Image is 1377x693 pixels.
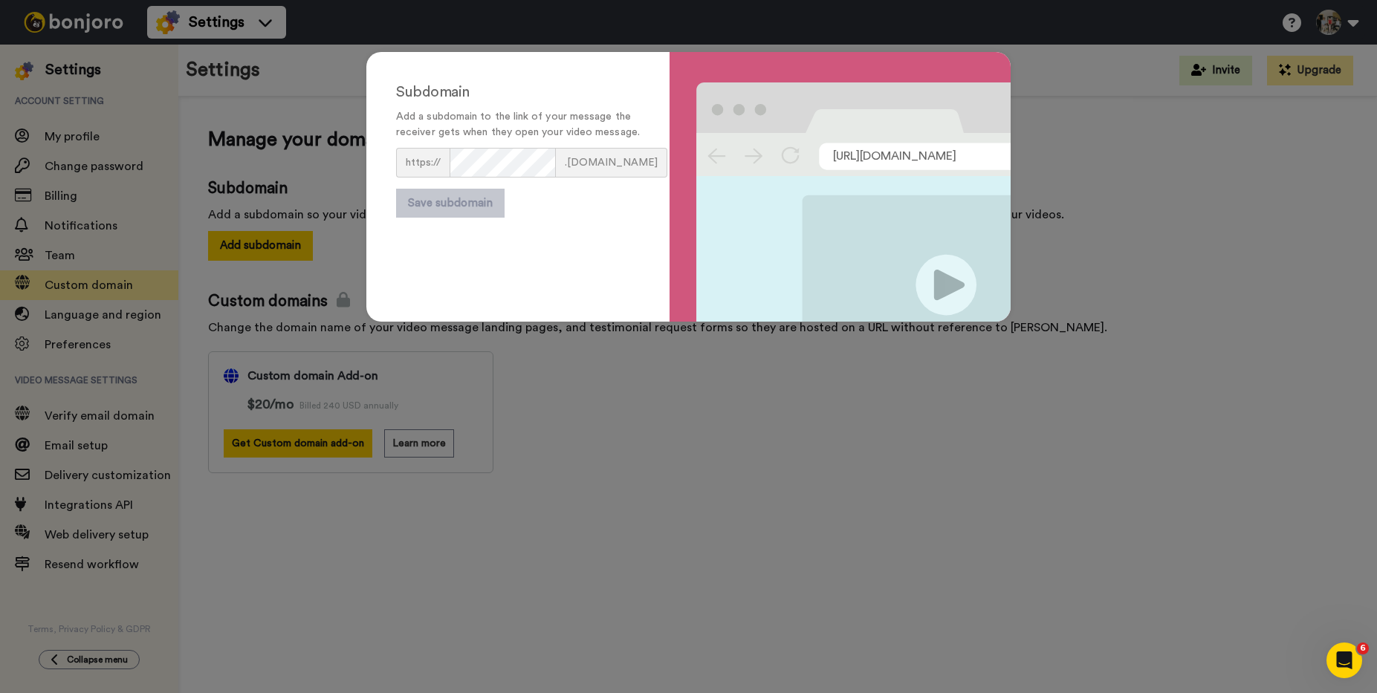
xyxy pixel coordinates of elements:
iframe: Intercom live chat [1326,642,1362,678]
span: https:// [396,148,450,178]
div: Subdomain [396,82,640,103]
span: [URL][DOMAIN_NAME] [833,148,956,165]
span: 6 [1357,642,1369,654]
span: .[DOMAIN_NAME] [556,148,667,178]
button: Save subdomain [396,189,505,218]
p: Add a subdomain to the link of your message the receiver gets when they open your video message. [396,109,640,140]
img: SubDomain_image.svg [696,82,1024,322]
